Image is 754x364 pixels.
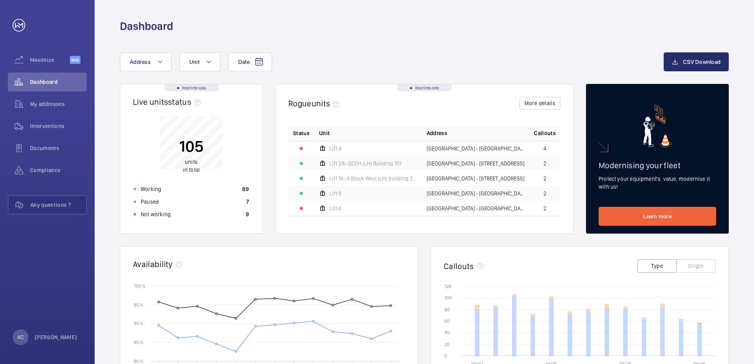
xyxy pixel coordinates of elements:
[134,321,144,326] text: 90 %
[30,166,87,174] span: Compliance
[519,97,560,110] button: More details
[427,191,525,196] span: [GEOGRAPHIC_DATA] - [GEOGRAPHIC_DATA]
[164,84,218,91] div: Real time data
[288,98,343,108] h2: Rogue
[444,295,452,301] text: 100
[444,261,474,271] h2: Callouts
[35,333,77,341] p: [PERSON_NAME]
[319,129,330,137] span: Unit
[444,318,450,324] text: 60
[17,333,24,341] p: AC
[293,129,310,137] p: Status
[427,161,524,166] span: [GEOGRAPHIC_DATA] - [STREET_ADDRESS]
[238,59,250,65] span: Date
[427,146,525,151] span: [GEOGRAPHIC_DATA] - [GEOGRAPHIC_DATA]
[168,97,204,107] span: status
[664,52,729,71] button: CSV Download
[329,191,342,196] span: Lift 9
[141,185,161,193] p: Working
[683,59,720,65] span: CSV Download
[444,330,450,335] text: 40
[30,78,87,86] span: Dashboard
[246,210,249,218] p: 9
[134,358,144,364] text: 80 %
[242,185,249,193] p: 89
[30,100,87,108] span: My addresses
[189,59,200,65] span: Unit
[141,198,159,206] p: Paused
[534,129,556,137] span: Callouts
[30,201,86,209] span: Any questions ?
[643,105,672,148] img: marketing-card.svg
[543,191,547,196] span: 2
[444,342,450,347] text: 20
[444,284,452,289] text: 120
[120,52,172,71] button: Address
[134,340,144,345] text: 85 %
[179,136,203,156] p: 105
[329,161,401,166] span: Lift 28- QCCH (LH) Building 101
[543,161,547,166] span: 2
[329,206,342,211] span: Lift 6
[543,146,547,151] span: 4
[134,302,144,307] text: 95 %
[444,353,447,358] text: 0
[637,259,677,273] button: Type
[70,56,80,64] span: Beta
[427,206,525,211] span: [GEOGRAPHIC_DATA] - [GEOGRAPHIC_DATA]
[398,84,452,91] div: Real time data
[676,259,716,273] button: Origin
[543,176,547,181] span: 2
[134,283,146,288] text: 100 %
[133,259,173,269] h2: Availability
[312,98,343,108] span: units
[30,122,87,130] span: Interventions
[120,19,173,33] h1: Dashboard
[228,52,272,71] button: Date
[185,159,198,165] span: units
[329,146,342,151] span: Lift 4
[30,56,70,64] span: Maximize
[599,175,716,191] p: Protect your equipment's value, modernise it with us!
[427,129,447,137] span: Address
[179,158,203,174] p: in total
[427,176,524,181] span: [GEOGRAPHIC_DATA] - [STREET_ADDRESS]
[30,144,87,152] span: Documents
[130,59,151,65] span: Address
[599,207,716,226] a: Learn more
[444,307,450,312] text: 80
[246,198,249,206] p: 7
[329,176,417,181] span: Lift 16- A Block West (LH) building 201
[141,210,171,218] p: Not working
[179,52,220,71] button: Unit
[133,97,204,107] h2: Live units
[543,206,547,211] span: 2
[599,160,716,170] h2: Modernising your fleet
